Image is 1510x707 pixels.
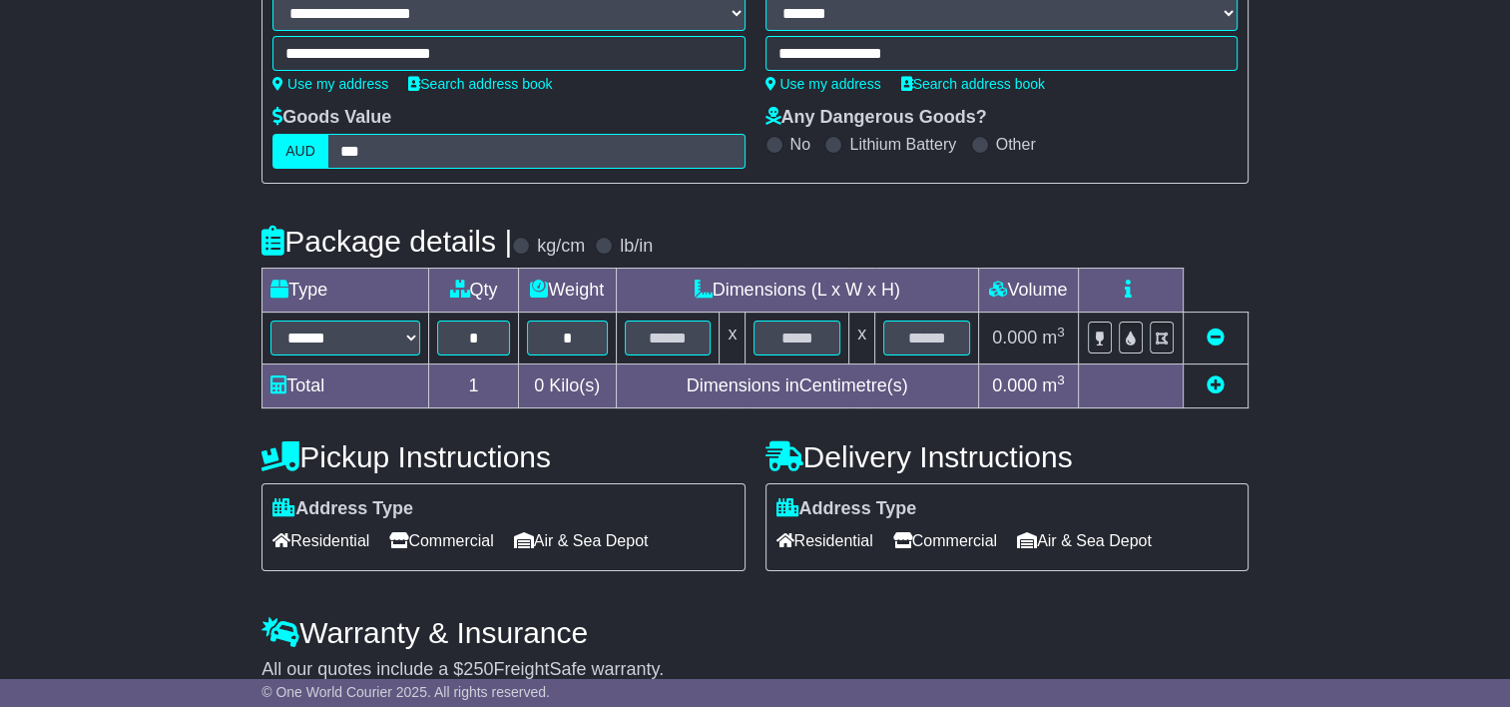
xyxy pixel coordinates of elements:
[518,269,616,313] td: Weight
[518,364,616,408] td: Kilo(s)
[765,107,987,129] label: Any Dangerous Goods?
[790,135,810,154] label: No
[849,313,875,364] td: x
[429,269,519,313] td: Qty
[1207,328,1225,348] a: Remove this item
[272,134,328,169] label: AUD
[992,375,1037,395] span: 0.000
[463,659,493,679] span: 250
[408,76,552,92] a: Search address book
[272,76,388,92] a: Use my address
[901,76,1045,92] a: Search address book
[261,616,1249,649] h4: Warranty & Insurance
[1042,328,1065,348] span: m
[1057,372,1065,387] sup: 3
[534,375,544,395] span: 0
[616,269,978,313] td: Dimensions (L x W x H)
[776,525,873,556] span: Residential
[389,525,493,556] span: Commercial
[1057,325,1065,340] sup: 3
[1207,375,1225,395] a: Add new item
[992,328,1037,348] span: 0.000
[616,364,978,408] td: Dimensions in Centimetre(s)
[765,76,881,92] a: Use my address
[429,364,519,408] td: 1
[720,313,746,364] td: x
[261,225,512,258] h4: Package details |
[620,236,653,258] label: lb/in
[262,364,429,408] td: Total
[272,525,369,556] span: Residential
[776,498,917,520] label: Address Type
[893,525,997,556] span: Commercial
[978,269,1078,313] td: Volume
[1017,525,1152,556] span: Air & Sea Depot
[261,440,745,473] h4: Pickup Instructions
[261,684,550,700] span: © One World Courier 2025. All rights reserved.
[765,440,1249,473] h4: Delivery Instructions
[849,135,956,154] label: Lithium Battery
[996,135,1036,154] label: Other
[272,498,413,520] label: Address Type
[537,236,585,258] label: kg/cm
[1042,375,1065,395] span: m
[514,525,649,556] span: Air & Sea Depot
[272,107,391,129] label: Goods Value
[261,659,1249,681] div: All our quotes include a $ FreightSafe warranty.
[262,269,429,313] td: Type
